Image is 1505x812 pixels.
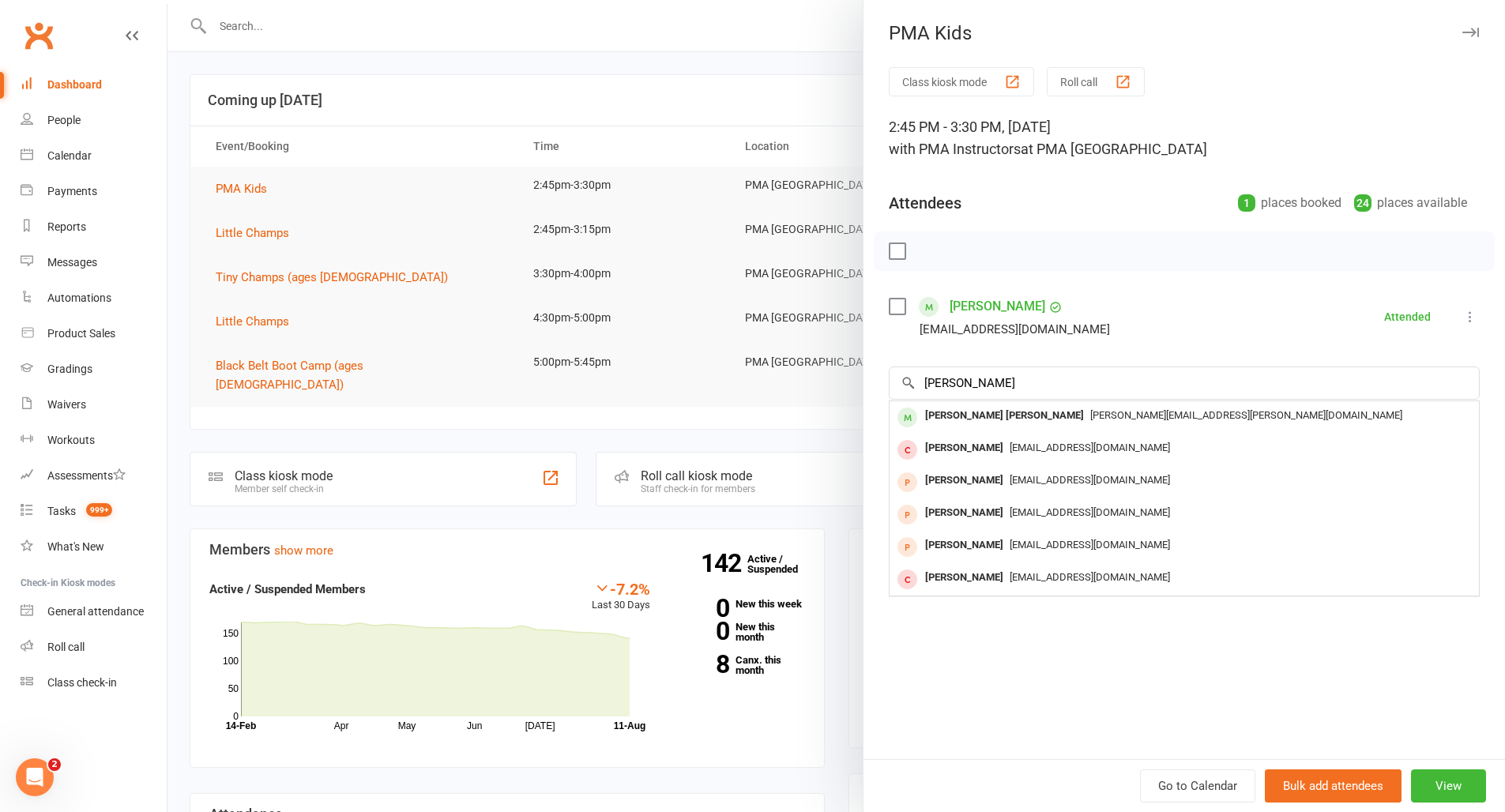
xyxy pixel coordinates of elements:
[47,256,97,269] div: Messages
[21,67,167,103] a: Dashboard
[1384,311,1431,322] div: Attended
[47,220,86,233] div: Reports
[897,472,917,492] div: prospect
[863,22,1505,44] div: PMA Kids
[897,440,917,460] div: member
[47,469,126,482] div: Assessments
[1010,571,1170,583] span: [EMAIL_ADDRESS][DOMAIN_NAME]
[919,469,1010,492] div: [PERSON_NAME]
[21,280,167,316] a: Automations
[21,209,167,245] a: Reports
[1010,442,1170,453] span: [EMAIL_ADDRESS][DOMAIN_NAME]
[16,758,54,796] iframe: Intercom live chat
[889,192,961,214] div: Attendees
[897,408,917,427] div: member
[48,758,61,771] span: 2
[21,174,167,209] a: Payments
[1354,192,1467,214] div: places available
[920,319,1110,340] div: [EMAIL_ADDRESS][DOMAIN_NAME]
[1265,769,1402,803] button: Bulk add attendees
[21,423,167,458] a: Workouts
[47,78,102,91] div: Dashboard
[19,16,58,55] a: Clubworx
[919,404,1090,427] div: [PERSON_NAME] [PERSON_NAME]
[1411,769,1486,803] button: View
[21,494,167,529] a: Tasks 999+
[47,114,81,126] div: People
[1238,192,1341,214] div: places booked
[889,67,1034,96] button: Class kiosk mode
[897,570,917,589] div: member
[21,316,167,351] a: Product Sales
[889,141,1021,157] span: with PMA Instructors
[21,630,167,665] a: Roll call
[1010,506,1170,518] span: [EMAIL_ADDRESS][DOMAIN_NAME]
[21,529,167,565] a: What's New
[21,138,167,174] a: Calendar
[47,540,104,553] div: What's New
[919,437,1010,460] div: [PERSON_NAME]
[1047,67,1145,96] button: Roll call
[47,434,95,446] div: Workouts
[889,367,1480,400] input: Search to add attendees
[950,294,1045,319] a: [PERSON_NAME]
[21,351,167,387] a: Gradings
[889,116,1480,160] div: 2:45 PM - 3:30 PM, [DATE]
[47,641,85,653] div: Roll call
[47,676,117,689] div: Class check-in
[47,185,97,197] div: Payments
[47,149,92,162] div: Calendar
[47,605,144,618] div: General attendance
[21,594,167,630] a: General attendance kiosk mode
[1238,194,1255,212] div: 1
[47,505,76,517] div: Tasks
[1354,194,1371,212] div: 24
[919,566,1010,589] div: [PERSON_NAME]
[1140,769,1255,803] a: Go to Calendar
[1010,539,1170,551] span: [EMAIL_ADDRESS][DOMAIN_NAME]
[1090,409,1402,421] span: [PERSON_NAME][EMAIL_ADDRESS][PERSON_NAME][DOMAIN_NAME]
[21,103,167,138] a: People
[919,502,1010,524] div: [PERSON_NAME]
[47,363,92,375] div: Gradings
[47,327,115,340] div: Product Sales
[47,291,111,304] div: Automations
[1010,474,1170,486] span: [EMAIL_ADDRESS][DOMAIN_NAME]
[86,503,112,517] span: 999+
[897,505,917,524] div: prospect
[21,245,167,280] a: Messages
[21,458,167,494] a: Assessments
[919,534,1010,557] div: [PERSON_NAME]
[897,537,917,557] div: prospect
[21,665,167,701] a: Class kiosk mode
[47,398,86,411] div: Waivers
[21,387,167,423] a: Waivers
[1021,141,1207,157] span: at PMA [GEOGRAPHIC_DATA]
